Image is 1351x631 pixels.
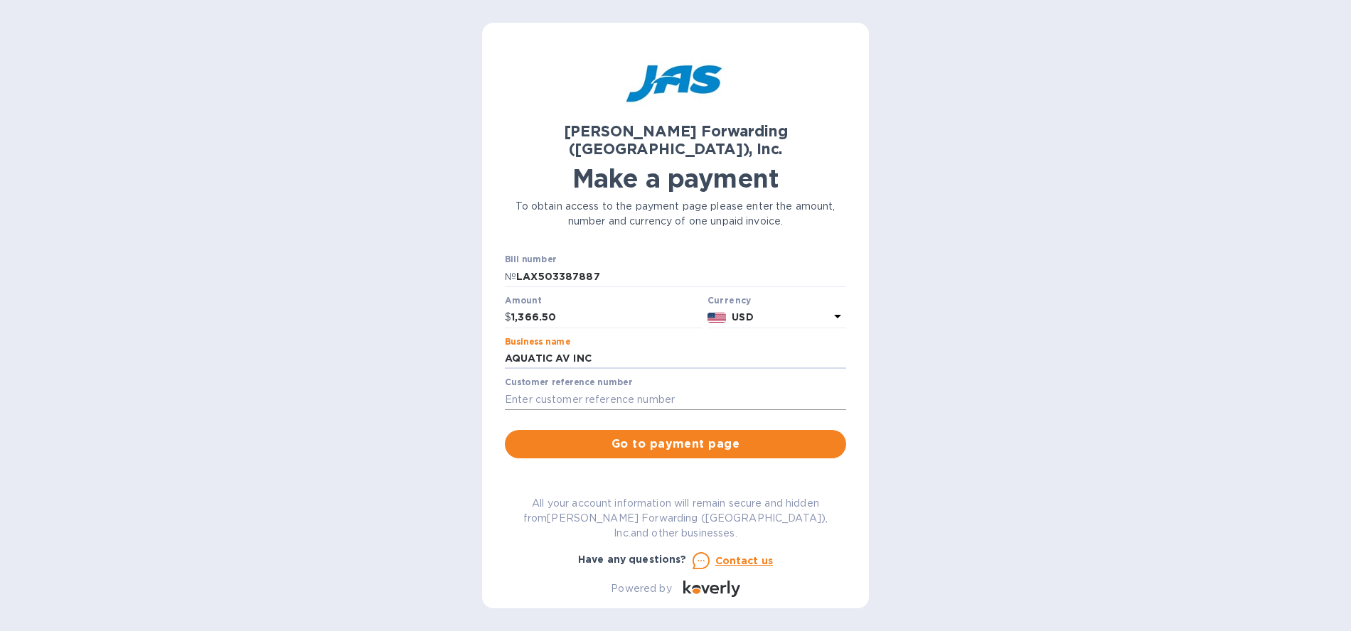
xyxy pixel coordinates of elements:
[505,310,511,325] p: $
[564,122,788,158] b: [PERSON_NAME] Forwarding ([GEOGRAPHIC_DATA]), Inc.
[505,199,846,229] p: To obtain access to the payment page please enter the amount, number and currency of one unpaid i...
[707,313,727,323] img: USD
[505,269,516,284] p: №
[505,430,846,458] button: Go to payment page
[516,436,835,453] span: Go to payment page
[505,348,846,370] input: Enter business name
[578,554,687,565] b: Have any questions?
[505,389,846,410] input: Enter customer reference number
[505,496,846,541] p: All your account information will remain secure and hidden from [PERSON_NAME] Forwarding ([GEOGRA...
[516,266,846,287] input: Enter bill number
[505,256,556,264] label: Bill number
[707,295,752,306] b: Currency
[505,163,846,193] h1: Make a payment
[732,311,753,323] b: USD
[511,307,702,328] input: 0.00
[505,379,632,387] label: Customer reference number
[505,338,570,346] label: Business name
[611,581,671,596] p: Powered by
[715,555,774,566] u: Contact us
[505,296,541,305] label: Amount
